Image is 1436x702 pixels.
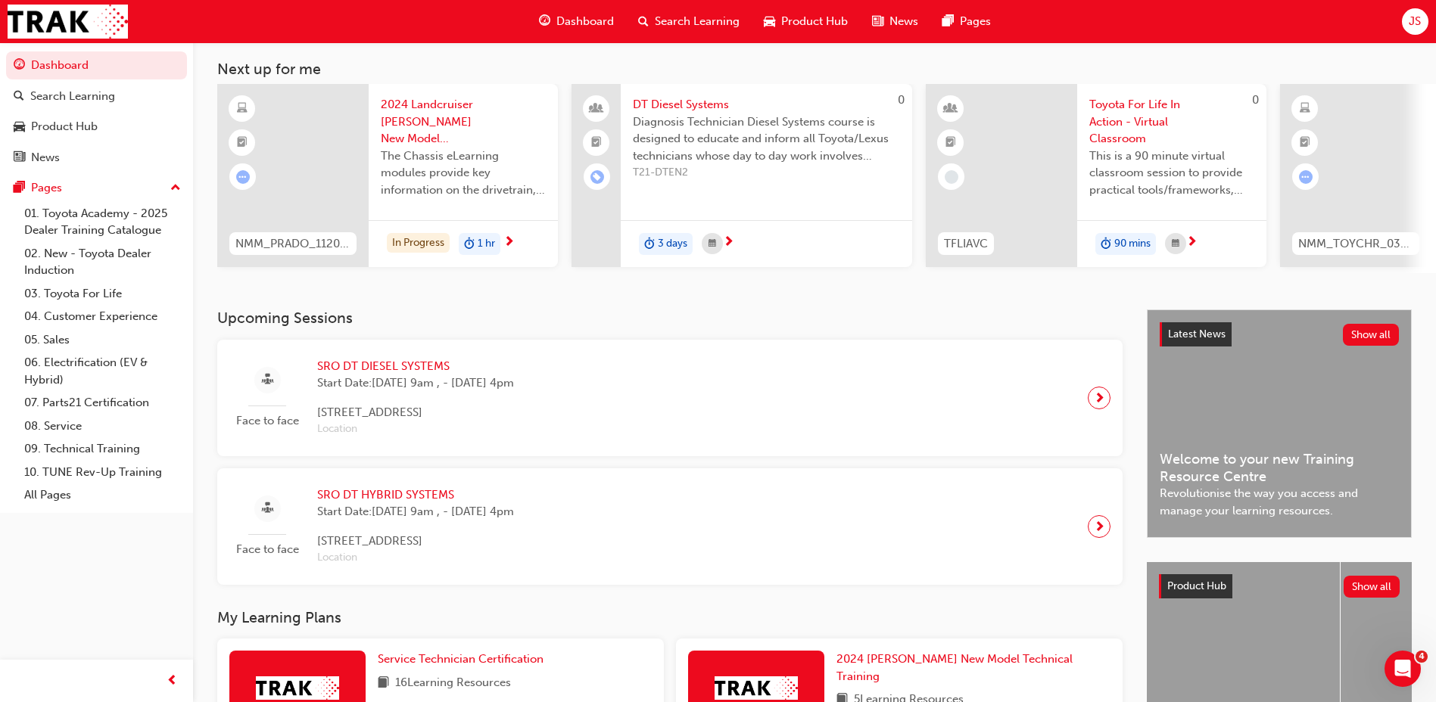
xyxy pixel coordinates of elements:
[1344,576,1400,598] button: Show all
[317,549,514,567] span: Location
[31,149,60,166] div: News
[170,179,181,198] span: up-icon
[1298,235,1413,253] span: NMM_TOYCHR_032024_MODULE_1
[31,118,98,135] div: Product Hub
[6,144,187,172] a: News
[14,59,25,73] span: guage-icon
[1094,387,1105,408] span: next-icon
[836,652,1073,683] span: 2024 [PERSON_NAME] New Model Technical Training
[945,133,956,153] span: booktick-icon
[1300,99,1310,119] span: learningResourceType_ELEARNING-icon
[464,235,475,254] span: duration-icon
[14,182,25,195] span: pages-icon
[926,84,1266,267] a: 0TFLIAVCToyota For Life In Action - Virtual ClassroomThis is a 90 minute virtual classroom sessio...
[378,651,550,668] a: Service Technician Certification
[18,415,187,438] a: 08. Service
[1343,324,1400,346] button: Show all
[591,133,602,153] span: booktick-icon
[317,374,514,392] span: Start Date: [DATE] 9am , - [DATE] 4pm
[930,6,1003,37] a: pages-iconPages
[18,461,187,484] a: 10. TUNE Rev-Up Training
[1252,93,1259,107] span: 0
[658,235,687,253] span: 3 days
[1385,651,1421,687] iframe: Intercom live chat
[262,371,273,390] span: sessionType_FACE_TO_FACE-icon
[18,391,187,415] a: 07. Parts21 Certification
[378,652,544,666] span: Service Technician Certification
[229,412,305,430] span: Face to face
[638,12,649,31] span: search-icon
[317,421,514,438] span: Location
[960,13,991,30] span: Pages
[860,6,930,37] a: news-iconNews
[1114,235,1151,253] span: 90 mins
[381,96,546,148] span: 2024 Landcruiser [PERSON_NAME] New Model Mechanisms - Chassis 2
[237,99,248,119] span: learningResourceType_ELEARNING-icon
[752,6,860,37] a: car-iconProduct Hub
[6,174,187,202] button: Pages
[217,309,1123,327] h3: Upcoming Sessions
[14,90,24,104] span: search-icon
[1168,328,1226,340] span: Latest News
[572,84,912,267] a: 0DT Diesel SystemsDiagnosis Technician Diesel Systems course is designed to educate and inform al...
[944,235,988,253] span: TFLIAVC
[945,170,958,184] span: learningRecordVerb_NONE-icon
[715,676,798,700] img: Trak
[6,113,187,141] a: Product Hub
[18,305,187,328] a: 04. Customer Experience
[527,6,626,37] a: guage-iconDashboard
[14,151,25,165] span: news-icon
[1094,516,1105,537] span: next-icon
[556,13,614,30] span: Dashboard
[317,503,514,520] span: Start Date: [DATE] 9am , - [DATE] 4pm
[1409,13,1421,30] span: JS
[709,235,716,253] span: calendar-icon
[633,113,900,165] span: Diagnosis Technician Diesel Systems course is designed to educate and inform all Toyota/Lexus tec...
[31,179,62,197] div: Pages
[503,236,515,250] span: next-icon
[626,6,752,37] a: search-iconSearch Learning
[1186,236,1198,250] span: next-icon
[378,674,389,693] span: book-icon
[256,676,339,700] img: Trak
[229,480,1110,573] a: Face to faceSRO DT HYBRID SYSTEMSStart Date:[DATE] 9am , - [DATE] 4pm[STREET_ADDRESS]Location
[723,236,734,250] span: next-icon
[590,170,604,184] span: learningRecordVerb_ENROLL-icon
[478,235,495,253] span: 1 hr
[14,120,25,134] span: car-icon
[633,96,900,113] span: DT Diesel Systems
[898,93,905,107] span: 0
[6,51,187,79] a: Dashboard
[591,99,602,119] span: people-icon
[235,235,350,253] span: NMM_PRADO_112024_MODULE_2
[381,148,546,199] span: The Chassis eLearning modules provide key information on the drivetrain, suspension, brake and st...
[18,483,187,507] a: All Pages
[6,48,187,174] button: DashboardSearch LearningProduct HubNews
[18,437,187,461] a: 09. Technical Training
[1160,322,1399,346] a: Latest NewsShow all
[317,486,514,504] span: SRO DT HYBRID SYSTEMS
[262,499,273,518] span: sessionType_FACE_TO_FACE-icon
[764,12,775,31] span: car-icon
[18,282,187,306] a: 03. Toyota For Life
[8,5,128,39] img: Trak
[539,12,550,31] span: guage-icon
[1416,651,1428,663] span: 4
[193,61,1436,78] h3: Next up for me
[236,170,250,184] span: learningRecordVerb_ATTEMPT-icon
[644,235,655,254] span: duration-icon
[1402,8,1428,35] button: JS
[217,84,558,267] a: NMM_PRADO_112024_MODULE_22024 Landcruiser [PERSON_NAME] New Model Mechanisms - Chassis 2The Chass...
[317,533,514,550] span: [STREET_ADDRESS]
[30,88,115,105] div: Search Learning
[1300,133,1310,153] span: booktick-icon
[395,674,511,693] span: 16 Learning Resources
[18,202,187,242] a: 01. Toyota Academy - 2025 Dealer Training Catalogue
[1089,148,1254,199] span: This is a 90 minute virtual classroom session to provide practical tools/frameworks, behaviours a...
[237,133,248,153] span: booktick-icon
[229,541,305,558] span: Face to face
[1159,574,1400,598] a: Product HubShow all
[1147,309,1412,538] a: Latest NewsShow allWelcome to your new Training Resource CentreRevolutionise the way you access a...
[18,351,187,391] a: 06. Electrification (EV & Hybrid)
